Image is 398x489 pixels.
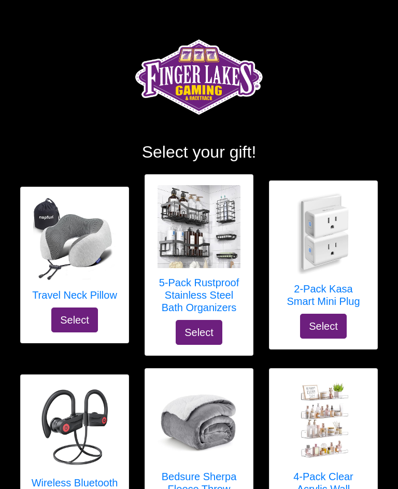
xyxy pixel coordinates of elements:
[132,26,266,130] img: Logo
[155,276,243,314] h5: 5-Pack Rustproof Stainless Steel Bath Organizers
[176,320,222,345] button: Select
[51,308,98,332] button: Select
[300,314,347,339] button: Select
[20,142,378,162] h2: Select your gift!
[33,198,116,281] img: Travel Neck Pillow
[280,191,367,314] a: 2-Pack Kasa Smart Mini Plug 2-Pack Kasa Smart Mini Plug
[33,385,116,468] img: Wireless Bluetooth Headphones
[158,185,240,268] img: 5-Pack Rustproof Stainless Steel Bath Organizers
[32,198,117,308] a: Travel Neck Pillow Travel Neck Pillow
[32,289,117,301] h5: Travel Neck Pillow
[282,379,365,462] img: 4-Pack Clear Acrylic Wall Shelves
[158,379,240,462] img: Bedsure Sherpa Fleece Throw Blanket
[280,283,367,308] h5: 2-Pack Kasa Smart Mini Plug
[155,185,243,320] a: 5-Pack Rustproof Stainless Steel Bath Organizers 5-Pack Rustproof Stainless Steel Bath Organizers
[282,191,365,274] img: 2-Pack Kasa Smart Mini Plug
